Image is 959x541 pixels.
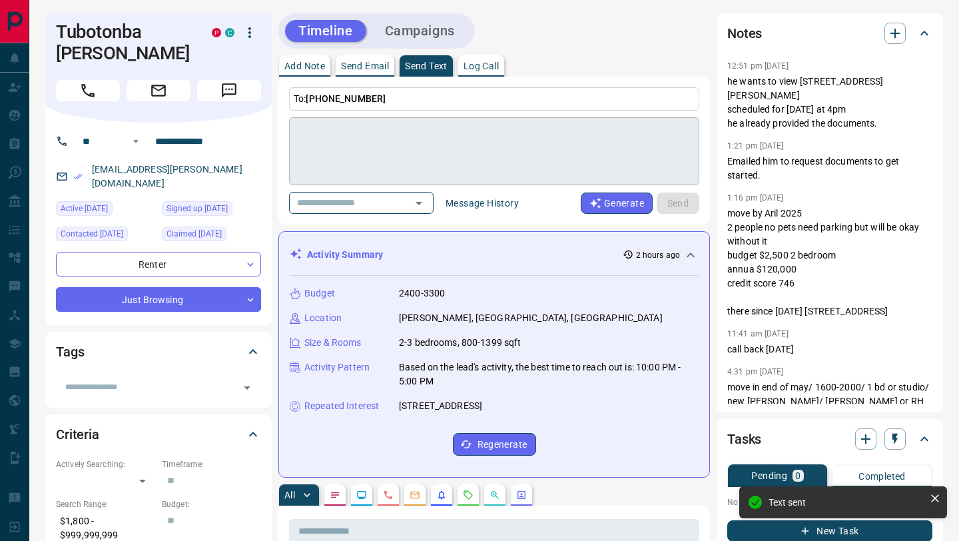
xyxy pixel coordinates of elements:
[727,492,932,512] p: No pending tasks
[73,172,83,181] svg: Email Verified
[581,193,653,214] button: Generate
[769,497,924,508] div: Text sent
[212,28,221,37] div: property.ca
[162,227,261,245] div: Mon Sep 18 2023
[436,490,447,500] svg: Listing Alerts
[464,61,499,71] p: Log Call
[463,490,474,500] svg: Requests
[751,471,787,480] p: Pending
[306,93,386,104] span: [PHONE_NUMBER]
[128,133,144,149] button: Open
[727,75,932,131] p: he wants to view [STREET_ADDRESS][PERSON_NAME] scheduled for [DATE] at 4pm he already provided th...
[289,87,699,111] p: To:
[727,23,762,44] h2: Notes
[405,61,448,71] p: Send Text
[304,311,342,325] p: Location
[341,61,389,71] p: Send Email
[304,399,379,413] p: Repeated Interest
[197,80,261,101] span: Message
[727,141,784,151] p: 1:21 pm [DATE]
[284,490,295,500] p: All
[304,336,362,350] p: Size & Rooms
[727,329,789,338] p: 11:41 am [DATE]
[410,490,420,500] svg: Emails
[304,360,370,374] p: Activity Pattern
[61,227,123,241] span: Contacted [DATE]
[162,458,261,470] p: Timeframe:
[56,336,261,368] div: Tags
[56,227,155,245] div: Tue Jul 08 2025
[56,21,192,64] h1: Tubotonba [PERSON_NAME]
[284,61,325,71] p: Add Note
[225,28,234,37] div: condos.ca
[453,433,536,456] button: Regenerate
[372,20,468,42] button: Campaigns
[166,202,228,215] span: Signed up [DATE]
[438,193,527,214] button: Message History
[727,380,932,422] p: move in end of may/ 1600-2000/ 1 bd or studio/ new [PERSON_NAME]/ [PERSON_NAME] or RH or newmarke...
[330,490,340,500] svg: Notes
[238,378,256,397] button: Open
[166,227,222,241] span: Claimed [DATE]
[56,80,120,101] span: Call
[516,490,527,500] svg: Agent Actions
[304,286,335,300] p: Budget
[356,490,367,500] svg: Lead Browsing Activity
[56,287,261,312] div: Just Browsing
[858,472,906,481] p: Completed
[61,202,108,215] span: Active [DATE]
[307,248,383,262] p: Activity Summary
[727,342,932,356] p: call back [DATE]
[162,201,261,220] div: Sun May 01 2022
[56,418,261,450] div: Criteria
[399,399,482,413] p: [STREET_ADDRESS]
[727,367,784,376] p: 4:31 pm [DATE]
[795,471,800,480] p: 0
[92,164,242,189] a: [EMAIL_ADDRESS][PERSON_NAME][DOMAIN_NAME]
[383,490,394,500] svg: Calls
[56,458,155,470] p: Actively Searching:
[727,17,932,49] div: Notes
[636,249,680,261] p: 2 hours ago
[727,207,932,318] p: move by Aril 2025 2 people no pets need parking but will be okay without it budget $2,500 2 bedro...
[727,155,932,183] p: Emailed him to request documents to get started.
[56,341,84,362] h2: Tags
[56,498,155,510] p: Search Range:
[399,311,663,325] p: [PERSON_NAME], [GEOGRAPHIC_DATA], [GEOGRAPHIC_DATA]
[285,20,366,42] button: Timeline
[56,201,155,220] div: Mon Aug 11 2025
[727,428,761,450] h2: Tasks
[399,360,699,388] p: Based on the lead's activity, the best time to reach out is: 10:00 PM - 5:00 PM
[127,80,190,101] span: Email
[727,61,789,71] p: 12:51 pm [DATE]
[290,243,699,267] div: Activity Summary2 hours ago
[399,336,521,350] p: 2-3 bedrooms, 800-1399 sqft
[489,490,500,500] svg: Opportunities
[399,286,445,300] p: 2400-3300
[56,252,261,276] div: Renter
[410,194,428,213] button: Open
[727,193,784,203] p: 1:16 pm [DATE]
[56,424,99,445] h2: Criteria
[727,423,932,455] div: Tasks
[162,498,261,510] p: Budget:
